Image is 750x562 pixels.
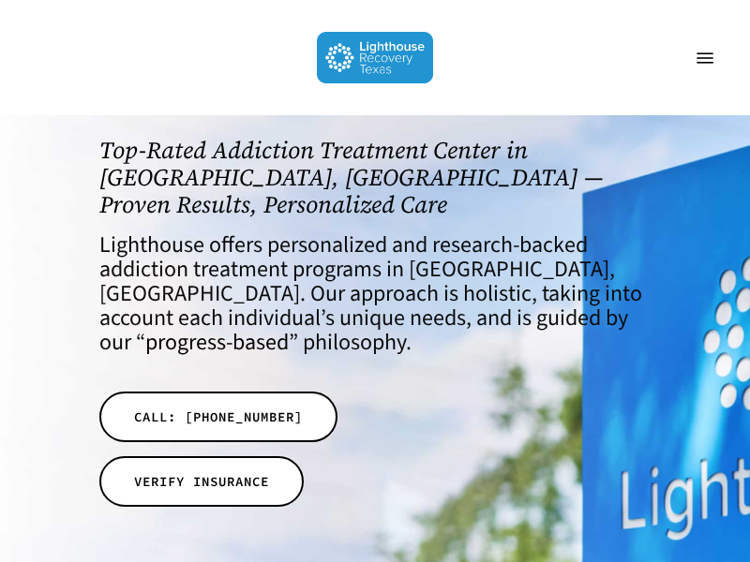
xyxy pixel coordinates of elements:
[134,407,303,426] span: CALL: [PHONE_NUMBER]
[317,32,434,83] img: Lighthouse Recovery Texas
[99,456,304,507] a: VERIFY INSURANCE
[99,137,651,217] h1: Top-Rated Addiction Treatment Center in [GEOGRAPHIC_DATA], [GEOGRAPHIC_DATA] — Proven Results, Pe...
[145,326,289,359] a: progress-based
[686,49,724,67] a: Navigation Menu
[99,233,651,355] h4: Lighthouse offers personalized and research-backed addiction treatment programs in [GEOGRAPHIC_DA...
[99,392,337,442] a: CALL: [PHONE_NUMBER]
[134,472,269,491] span: VERIFY INSURANCE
